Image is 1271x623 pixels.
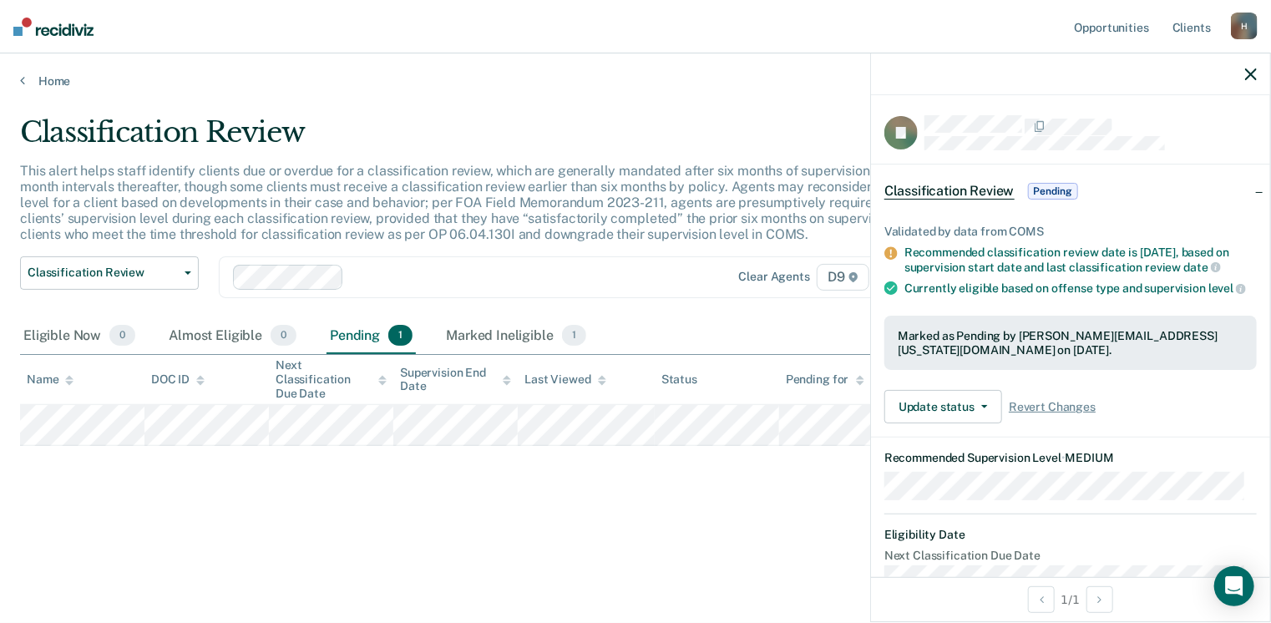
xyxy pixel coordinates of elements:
span: 0 [109,325,135,347]
div: Classification Review [20,115,974,163]
span: • [1061,451,1066,464]
div: Clear agents [739,270,810,284]
div: Last Viewed [524,372,605,387]
div: H [1231,13,1258,39]
div: Open Intercom Messenger [1214,566,1254,606]
span: 0 [271,325,296,347]
div: Classification ReviewPending [871,165,1270,218]
div: Eligible Now [20,318,139,355]
div: Status [661,372,697,387]
div: Marked as Pending by [PERSON_NAME][EMAIL_ADDRESS][US_STATE][DOMAIN_NAME] on [DATE]. [898,329,1243,357]
div: Currently eligible based on offense type and supervision [904,281,1257,296]
span: level [1208,281,1246,295]
div: Next Classification Due Date [276,358,387,400]
div: Marked Ineligible [443,318,590,355]
div: Almost Eligible [165,318,300,355]
span: 1 [388,325,413,347]
dt: Eligibility Date [884,528,1257,542]
div: Pending for [786,372,863,387]
dt: Recommended Supervision Level MEDIUM [884,451,1257,465]
button: Update status [884,390,1002,423]
span: Revert Changes [1009,400,1096,414]
div: DOC ID [151,372,205,387]
span: 1 [562,325,586,347]
div: Validated by data from COMS [884,225,1257,239]
a: Home [20,73,1251,89]
button: Next Opportunity [1086,586,1113,613]
img: Recidiviz [13,18,94,36]
div: Recommended classification review date is [DATE], based on supervision start date and last classi... [904,246,1257,274]
span: Classification Review [884,183,1015,200]
span: D9 [817,264,869,291]
button: Previous Opportunity [1028,586,1055,613]
dt: Next Classification Due Date [884,549,1257,563]
div: Pending [327,318,416,355]
p: This alert helps staff identify clients due or overdue for a classification review, which are gen... [20,163,969,243]
span: Classification Review [28,266,178,280]
div: 1 / 1 [871,577,1270,621]
span: Pending [1028,183,1078,200]
div: Name [27,372,73,387]
div: Supervision End Date [400,366,511,394]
